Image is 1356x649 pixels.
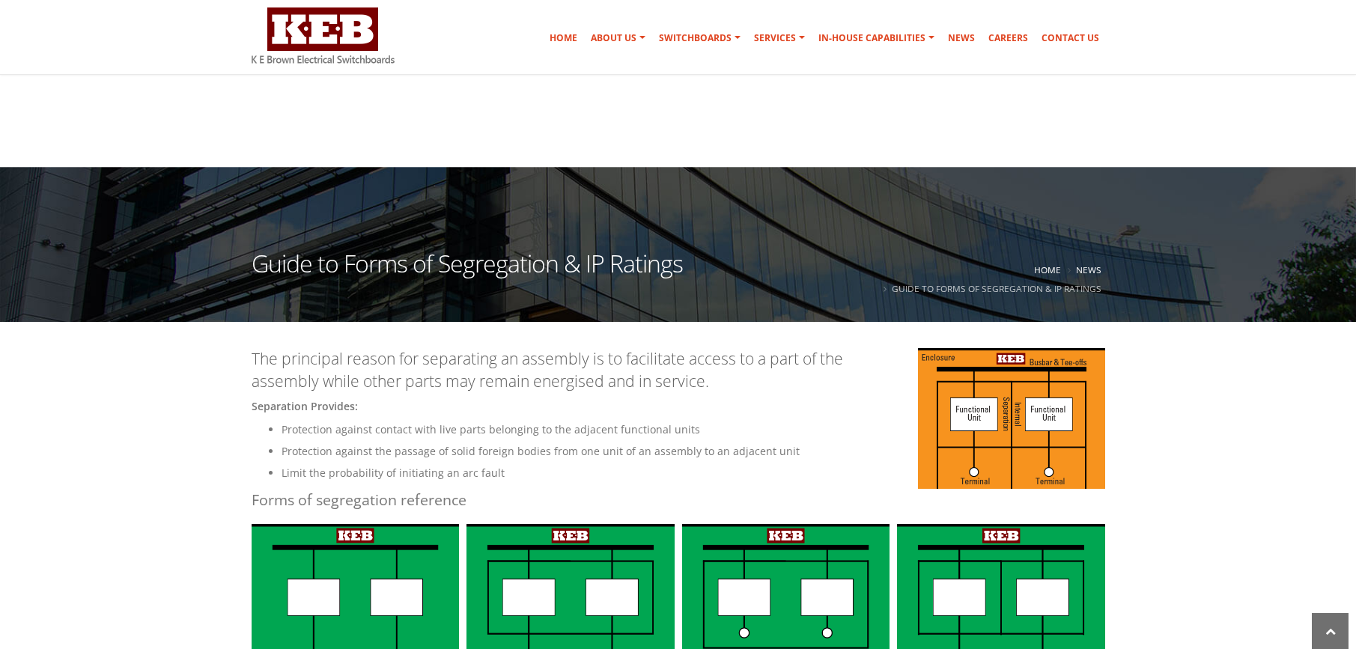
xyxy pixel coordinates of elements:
a: Switchboards [653,23,747,53]
li: Guide to Forms of Segregation & IP Ratings [880,279,1101,298]
a: Careers [982,23,1034,53]
a: Home [544,23,583,53]
a: News [942,23,981,53]
a: Services [748,23,811,53]
a: In-house Capabilities [812,23,940,53]
li: Limit the probability of initiating an arc fault [282,464,1105,482]
a: Home [1034,263,1061,275]
h4: Forms of segregation reference [252,490,1105,510]
h5: Separation provides: [252,400,1105,413]
p: The principal reason for separating an assembly is to facilitate access to a part of the assembly... [252,348,1105,392]
h1: Guide to Forms of Segregation & IP Ratings [252,252,683,294]
a: News [1076,263,1101,275]
a: About Us [585,23,651,53]
a: Contact Us [1036,23,1105,53]
img: K E Brown Electrical Switchboards [252,7,395,64]
li: Protection against the passage of solid foreign bodies from one unit of an assembly to an adjacen... [282,442,1105,460]
li: Protection against contact with live parts belonging to the adjacent functional units [282,421,1105,439]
